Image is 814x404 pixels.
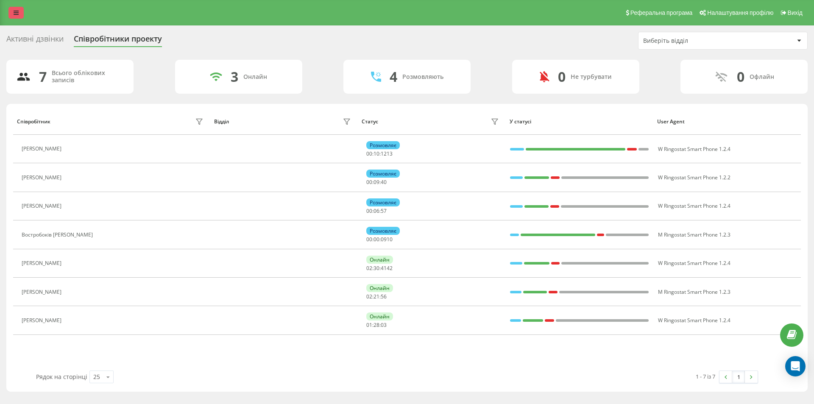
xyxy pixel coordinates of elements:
font: Співробітник [17,118,50,125]
font: 01 [366,321,372,329]
font: 10 [387,236,393,243]
font: 00:10:12 [366,150,387,157]
font: 1 [737,373,740,381]
font: : [379,293,381,300]
font: Онлайн [370,284,390,292]
font: 13 [387,150,393,157]
font: [PERSON_NAME] [22,145,61,152]
font: W Ringostat Smart Phone 1.2.4 [658,317,730,324]
font: 40 [381,178,387,186]
font: 21 [374,293,379,300]
font: Не турбувати [571,72,612,81]
font: Онлайн [370,313,390,320]
font: M Ringostat Smart Phone 1.2.3 [658,231,730,238]
font: W Ringostat Smart Phone 1.2.2 [658,174,730,181]
font: W Ringostat Smart Phone 1.2.4 [658,202,730,209]
font: [PERSON_NAME] [22,202,61,209]
font: : [372,321,374,329]
font: User Agent [657,118,685,125]
font: Вихід [788,9,803,16]
font: Рядок на сторінці [36,373,87,381]
font: Відділ [214,118,229,125]
font: Розмовляє [370,227,396,234]
font: 0 [558,67,566,86]
font: Онлайн [370,256,390,263]
font: [PERSON_NAME] [22,174,61,181]
font: Співробітники проекту [74,33,162,44]
font: : [372,207,374,215]
font: : [372,293,374,300]
font: 00 [366,178,372,186]
font: Розмовляє [370,199,396,206]
font: Налаштування профілю [707,9,773,16]
div: Open Intercom Messenger [785,356,806,376]
font: Розмовляє [370,170,396,177]
font: 1 - 7 із 7 [696,373,715,380]
font: Реферальна програма [630,9,693,16]
font: 3 [231,67,238,86]
font: Офлайн [750,72,774,81]
font: 06 [374,207,379,215]
font: Розмовляють [402,72,443,81]
font: 42 [387,265,393,272]
font: [PERSON_NAME] [22,317,61,324]
font: Всього облікових записів [52,69,105,84]
font: У статусі [510,118,531,125]
font: W Ringostat Smart Phone 1.2.4 [658,259,730,267]
font: 57 [381,207,387,215]
font: 03 [381,321,387,329]
font: 56 [381,293,387,300]
font: Востробоків [PERSON_NAME] [22,231,93,238]
font: 4 [390,67,397,86]
font: [PERSON_NAME] [22,259,61,267]
font: Активні дзвінки [6,33,64,44]
font: 02:30:41 [366,265,387,272]
font: Розмовляє [370,142,396,149]
font: 02 [366,293,372,300]
font: 00 [366,207,372,215]
font: W Ringostat Smart Phone 1.2.4 [658,145,730,153]
font: 28 [374,321,379,329]
font: : [372,178,374,186]
font: Онлайн [243,72,267,81]
font: 0 [737,67,744,86]
font: M Ringostat Smart Phone 1.2.3 [658,288,730,295]
font: 7 [39,67,47,86]
font: 00:00:09 [366,236,387,243]
font: : [379,321,381,329]
font: Виберіть відділ [643,36,688,45]
font: [PERSON_NAME] [22,288,61,295]
font: : [379,207,381,215]
font: Статус [362,118,378,125]
font: 09 [374,178,379,186]
font: : [379,178,381,186]
font: 25 [93,373,100,381]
